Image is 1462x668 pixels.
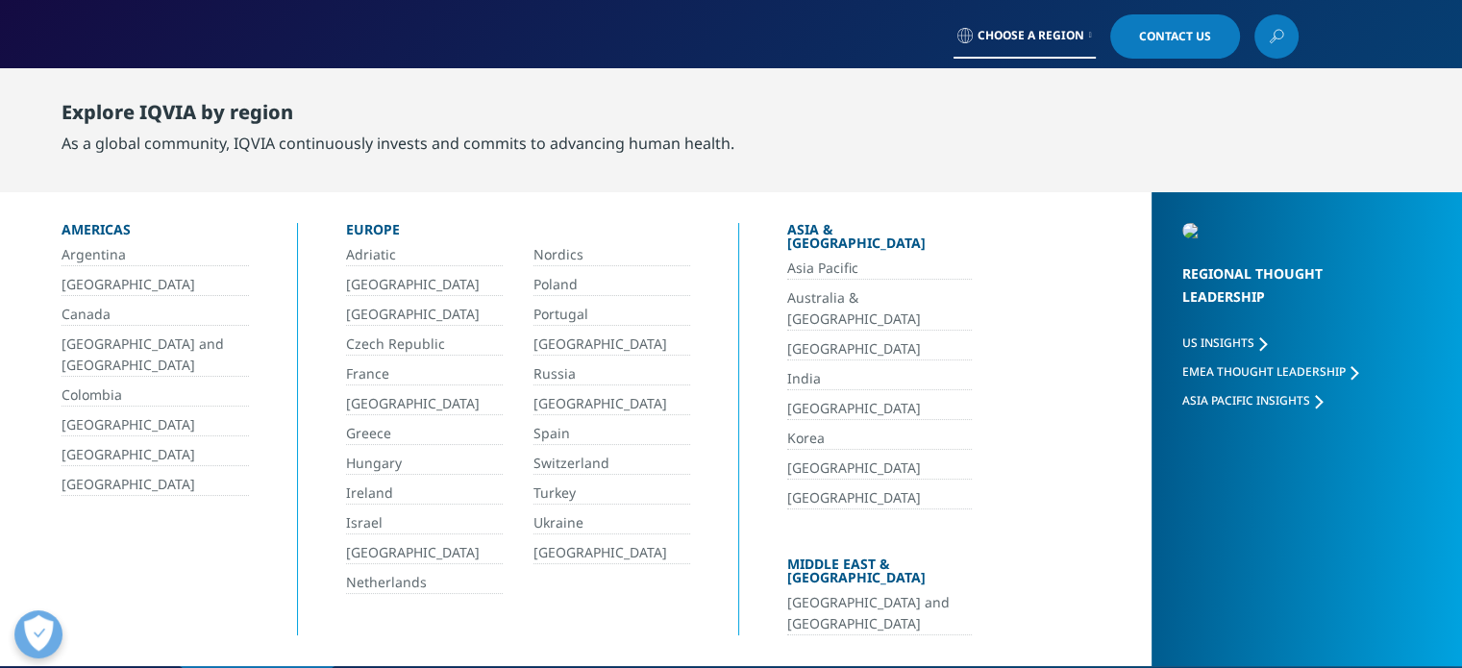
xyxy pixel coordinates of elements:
a: US Insights [1182,334,1267,351]
a: [GEOGRAPHIC_DATA] [533,542,690,564]
a: [GEOGRAPHIC_DATA] [62,444,249,466]
span: Choose a Region [978,28,1084,43]
div: As a global community, IQVIA continuously invests and commits to advancing human health. [62,132,734,155]
a: [GEOGRAPHIC_DATA] [346,304,503,326]
a: Colombia [62,384,249,407]
a: Australia & [GEOGRAPHIC_DATA] [787,287,972,331]
div: Regional Thought Leadership [1182,262,1384,333]
a: Israel [346,512,503,534]
a: Portugal [533,304,690,326]
a: Greece [346,423,503,445]
a: Turkey [533,482,690,505]
div: Explore IQVIA by region [62,101,734,132]
div: Asia & [GEOGRAPHIC_DATA] [787,223,972,258]
a: Contact Us [1110,14,1240,59]
a: Adriatic [346,244,503,266]
a: [GEOGRAPHIC_DATA] and [GEOGRAPHIC_DATA] [62,334,249,377]
a: Switzerland [533,453,690,475]
div: Europe [346,223,690,244]
a: [GEOGRAPHIC_DATA] [62,414,249,436]
a: France [346,363,503,385]
a: Hungary [346,453,503,475]
a: [GEOGRAPHIC_DATA] [533,393,690,415]
a: [GEOGRAPHIC_DATA] and [GEOGRAPHIC_DATA] [787,592,972,635]
a: [GEOGRAPHIC_DATA] [787,487,972,509]
a: Russia [533,363,690,385]
a: [GEOGRAPHIC_DATA] [346,393,503,415]
a: [GEOGRAPHIC_DATA] [787,338,972,360]
a: [GEOGRAPHIC_DATA] [62,474,249,496]
a: Canada [62,304,249,326]
span: Contact Us [1139,31,1211,42]
span: US Insights [1182,334,1254,351]
a: Ireland [346,482,503,505]
button: Abrir preferências [14,610,62,658]
a: Poland [533,274,690,296]
a: [GEOGRAPHIC_DATA] [346,542,503,564]
span: EMEA Thought Leadership [1182,363,1346,380]
a: Argentina [62,244,249,266]
a: [GEOGRAPHIC_DATA] [787,398,972,420]
span: Asia Pacific Insights [1182,392,1310,408]
a: Ukraine [533,512,690,534]
div: Middle East & [GEOGRAPHIC_DATA] [787,557,972,592]
a: Netherlands [346,572,503,594]
a: EMEA Thought Leadership [1182,363,1358,380]
a: Nordics [533,244,690,266]
a: [GEOGRAPHIC_DATA] [346,274,503,296]
a: Asia Pacific Insights [1182,392,1323,408]
img: 2093_analyzing-data-using-big-screen-display-and-laptop.png [1182,223,1384,238]
a: [GEOGRAPHIC_DATA] [787,458,972,480]
a: [GEOGRAPHIC_DATA] [533,334,690,356]
a: [GEOGRAPHIC_DATA] [62,274,249,296]
a: Czech Republic [346,334,503,356]
a: Asia Pacific [787,258,972,280]
a: Spain [533,423,690,445]
nav: Primary [326,67,1299,158]
a: Korea [787,428,972,450]
a: India [787,368,972,390]
div: Americas [62,223,249,244]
